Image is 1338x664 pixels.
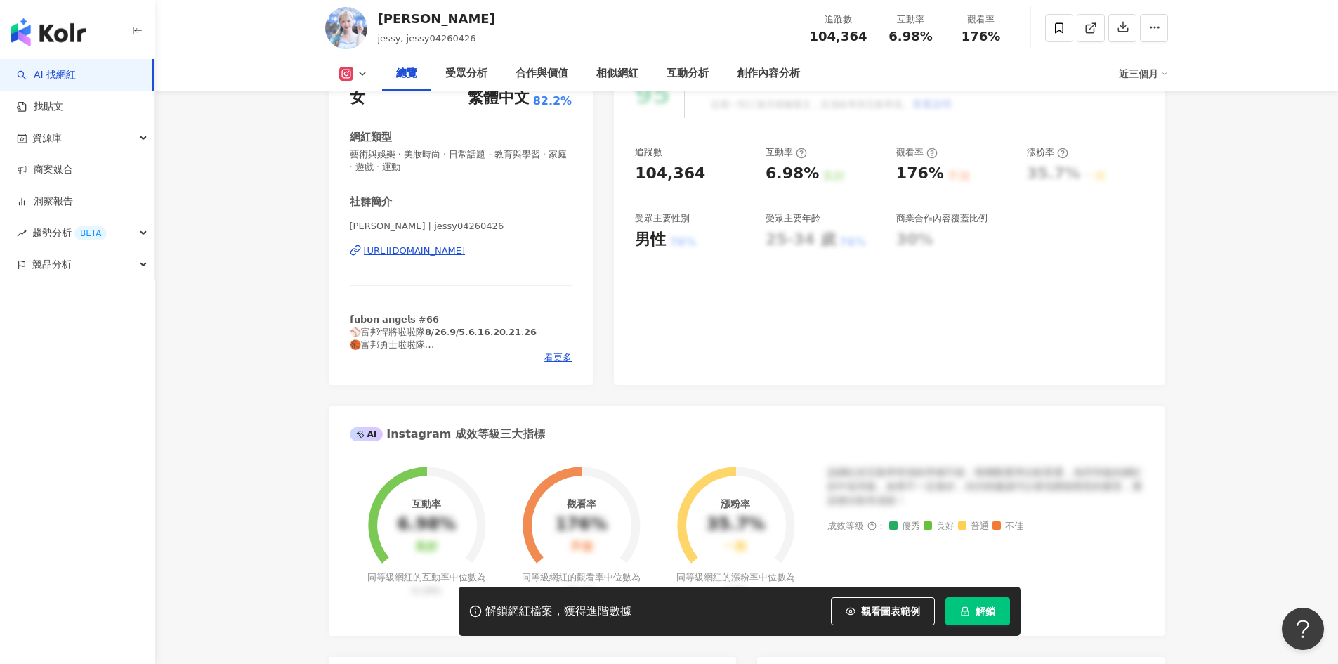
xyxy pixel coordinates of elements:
div: 35.7% [707,515,765,535]
span: 82.2% [533,93,572,109]
div: 該網紅的互動率和漲粉率都不錯，唯獨觀看率比較普通，為同等級的網紅的中低等級，效果不一定會好，但仍然建議可以發包開箱類型的案型，應該會比較有成效！ [827,466,1143,507]
a: 找貼文 [17,100,63,114]
div: 合作與價值 [516,65,568,82]
span: 趨勢分析 [32,217,107,249]
a: 洞察報告 [17,195,73,209]
span: 競品分析 [32,249,72,280]
div: 網紅類型 [350,130,392,145]
div: 觀看率 [567,498,596,509]
span: 資源庫 [32,122,62,154]
div: 追蹤數 [635,146,662,159]
span: 35.5% [567,585,596,596]
div: 一般 [724,540,747,554]
div: 總覽 [396,65,417,82]
div: 互動分析 [667,65,709,82]
span: 0.19% [412,585,441,596]
span: 6.98% [888,30,932,44]
span: 104,364 [810,29,867,44]
div: 104,364 [635,163,705,185]
div: 商業合作內容覆蓋比例 [896,212,988,225]
div: 176% [896,163,944,185]
div: 漲粉率 [1027,146,1068,159]
div: AI [350,427,383,441]
div: [URL][DOMAIN_NAME] [364,245,466,257]
div: 觀看率 [955,13,1008,27]
span: 觀看圖表範例 [861,606,920,617]
span: rise [17,228,27,238]
div: 相似網紅 [596,65,638,82]
div: 女 [350,87,365,109]
span: 普通 [958,521,989,532]
div: 同等級網紅的互動率中位數為 [365,571,488,597]
div: 同等級網紅的觀看率中位數為 [520,571,643,597]
div: 良好 [415,540,438,554]
div: 近三個月 [1119,63,1168,85]
div: 追蹤數 [810,13,867,27]
span: 解鎖 [976,606,995,617]
span: 藝術與娛樂 · 美妝時尚 · 日常話題 · 教育與學習 · 家庭 · 遊戲 · 運動 [350,148,572,174]
div: 互動率 [884,13,938,27]
div: 6.98% [766,163,819,185]
a: [URL][DOMAIN_NAME] [350,245,572,257]
span: 優秀 [889,521,920,532]
div: 繁體中文 [468,87,530,109]
div: 同等級網紅的漲粉率中位數為 [674,571,797,597]
button: 觀看圖表範例 [831,597,935,625]
span: 0.8% [724,585,747,596]
div: 創作內容分析 [737,65,800,82]
span: 看更多 [544,351,572,364]
div: 男性 [635,229,666,251]
span: [PERSON_NAME] | jessy04260426 [350,220,572,233]
span: 良好 [924,521,955,532]
div: 漲粉率 [721,498,750,509]
div: 社群簡介 [350,195,392,209]
div: 受眾主要年齡 [766,212,820,225]
div: 解鎖網紅檔案，獲得進階數據 [485,604,631,619]
div: [PERSON_NAME] [378,10,495,27]
span: lock [960,606,970,616]
div: 176% [555,515,607,535]
span: 176% [962,30,1001,44]
div: 成效等級 ： [827,521,1143,532]
div: 6.98% [398,515,456,535]
div: Instagram 成效等級三大指標 [350,427,545,442]
button: 解鎖 [945,597,1010,625]
a: 商案媒合 [17,163,73,177]
img: KOL Avatar [325,7,367,49]
div: 互動率 [412,498,441,509]
span: 𝗳𝘂𝗯𝗼𝗻 𝗮𝗻𝗴𝗲𝗹𝘀 #𝟲𝟲 ⚾️富邦悍將啦啦隊𝟴/𝟮𝟲.𝟵/𝟱.𝟲.𝟭𝟲.𝟮𝟬.𝟮𝟭.𝟮𝟲 🏀富邦勇士啦啦隊 𝗙𝗮𝗰𝗲𝗯𝗼𝗼𝗸：𝗝𝗲𝘀𝘀𝘆[PERSON_NAME]劫走你心💗𝗳𝗮𝗻𝘀 𝗰𝗹... [350,314,559,414]
img: logo [11,18,86,46]
div: 互動率 [766,146,807,159]
a: searchAI 找網紅 [17,68,76,82]
span: jessy, jessy04260426 [378,33,476,44]
div: 受眾主要性別 [635,212,690,225]
div: 觀看率 [896,146,938,159]
div: 受眾分析 [445,65,487,82]
div: 不佳 [570,540,593,554]
div: BETA [74,226,107,240]
span: 不佳 [992,521,1023,532]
